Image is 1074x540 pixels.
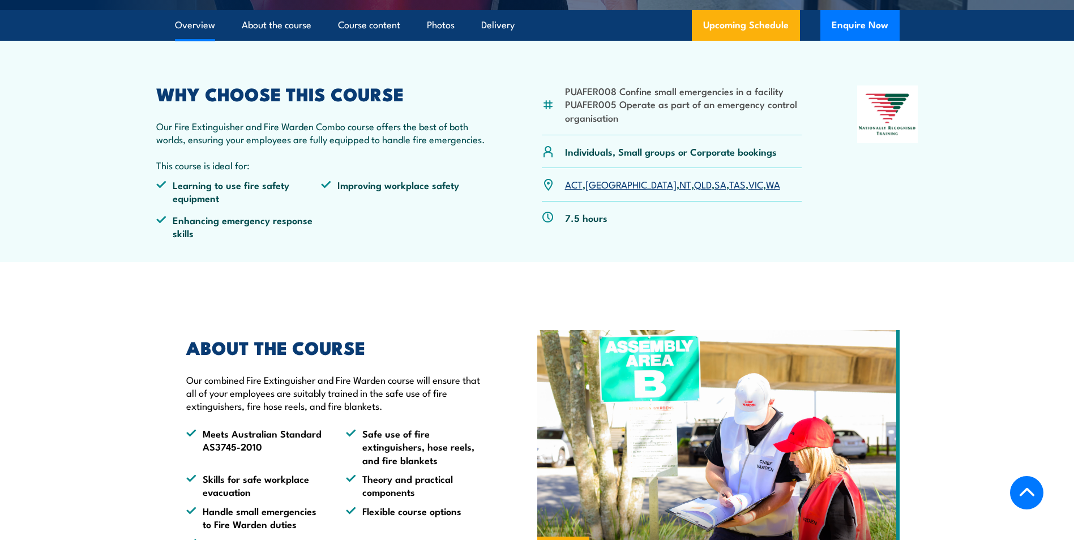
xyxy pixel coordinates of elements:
li: Improving workplace safety [321,178,486,205]
h2: ABOUT THE COURSE [186,339,485,355]
li: Safe use of fire extinguishers, hose reels, and fire blankets [346,427,485,466]
li: Handle small emergencies to Fire Warden duties [186,504,326,531]
li: PUAFER008 Confine small emergencies in a facility [565,84,802,97]
p: , , , , , , , [565,178,780,191]
li: Enhancing emergency response skills [156,213,322,240]
a: Course content [338,10,400,40]
li: Theory and practical components [346,472,485,499]
a: Photos [427,10,455,40]
a: SA [714,177,726,191]
button: Enquire Now [820,10,900,41]
a: [GEOGRAPHIC_DATA] [585,177,677,191]
img: Nationally Recognised Training logo. [857,85,918,143]
a: NT [679,177,691,191]
a: QLD [694,177,712,191]
li: Meets Australian Standard AS3745-2010 [186,427,326,466]
h2: WHY CHOOSE THIS COURSE [156,85,487,101]
li: Flexible course options [346,504,485,531]
li: Learning to use fire safety equipment [156,178,322,205]
li: PUAFER005 Operate as part of an emergency control organisation [565,97,802,124]
p: Individuals, Small groups or Corporate bookings [565,145,777,158]
p: Our combined Fire Extinguisher and Fire Warden course will ensure that all of your employees are ... [186,373,485,413]
p: This course is ideal for: [156,158,487,172]
a: Delivery [481,10,515,40]
a: Overview [175,10,215,40]
a: TAS [729,177,746,191]
a: VIC [748,177,763,191]
p: Our Fire Extinguisher and Fire Warden Combo course offers the best of both worlds, ensuring your ... [156,119,487,146]
li: Skills for safe workplace evacuation [186,472,326,499]
a: WA [766,177,780,191]
a: Upcoming Schedule [692,10,800,41]
p: 7.5 hours [565,211,607,224]
a: ACT [565,177,583,191]
a: About the course [242,10,311,40]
